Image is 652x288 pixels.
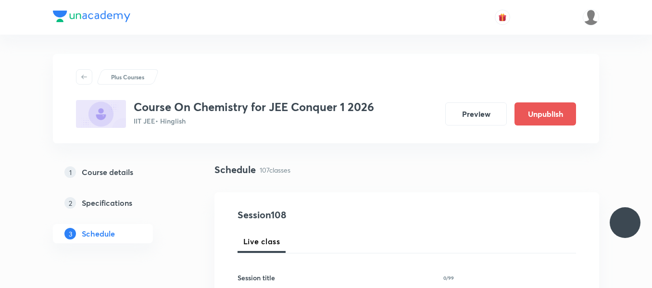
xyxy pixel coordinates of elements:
[82,166,133,178] h5: Course details
[53,163,184,182] a: 1Course details
[243,236,280,247] span: Live class
[583,9,599,25] img: aadi Shukla
[53,11,130,22] img: Company Logo
[82,197,132,209] h5: Specifications
[260,165,290,175] p: 107 classes
[64,197,76,209] p: 2
[495,10,510,25] button: avatar
[238,208,413,222] h4: Session 108
[82,228,115,239] h5: Schedule
[619,217,631,228] img: ttu
[64,166,76,178] p: 1
[514,102,576,125] button: Unpublish
[111,73,144,81] p: Plus Courses
[498,13,507,22] img: avatar
[214,163,256,177] h4: Schedule
[53,193,184,213] a: 2Specifications
[64,228,76,239] p: 3
[238,273,275,283] h6: Session title
[53,11,130,25] a: Company Logo
[134,116,374,126] p: IIT JEE • Hinglish
[443,275,454,280] p: 0/99
[445,102,507,125] button: Preview
[76,100,126,128] img: 325F3648-4A6E-4CA0-8E1C-9229FCF4FD1D_plus.png
[134,100,374,114] h3: Course On Chemistry for JEE Conquer 1 2026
